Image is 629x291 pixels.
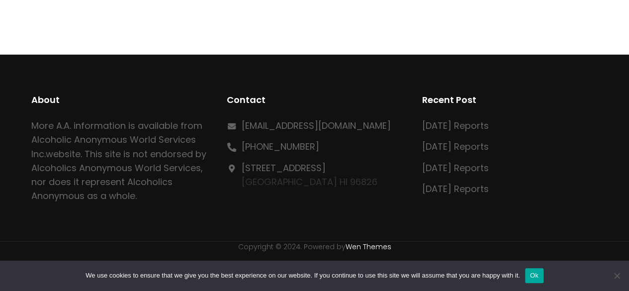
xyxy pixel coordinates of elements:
[31,93,207,107] h2: About
[422,183,489,195] a: [DATE] Reports
[525,268,543,283] button: Ok
[612,271,622,281] span: No
[422,119,489,132] a: [DATE] Reports
[242,140,319,153] a: [PHONE_NUMBER]
[86,271,520,281] span: We use cookies to ensure that we give you the best experience on our website. If you continue to ...
[422,162,489,174] a: [DATE] Reports
[422,93,598,107] h2: Recent Post
[46,148,81,160] a: website
[242,161,377,189] p: [GEOGRAPHIC_DATA] HI 96826
[422,140,489,153] a: [DATE] Reports
[242,162,326,174] a: [STREET_ADDRESS]
[346,242,391,252] a: Wen Themes
[227,93,402,107] h2: Contact
[31,119,207,202] p: More A.A. information is available from Alcoholic Anonymous World Services Inc. . This site is no...
[242,119,391,132] a: [EMAIL_ADDRESS][DOMAIN_NAME]
[31,242,598,253] p: Copyright © 2024. Powered by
